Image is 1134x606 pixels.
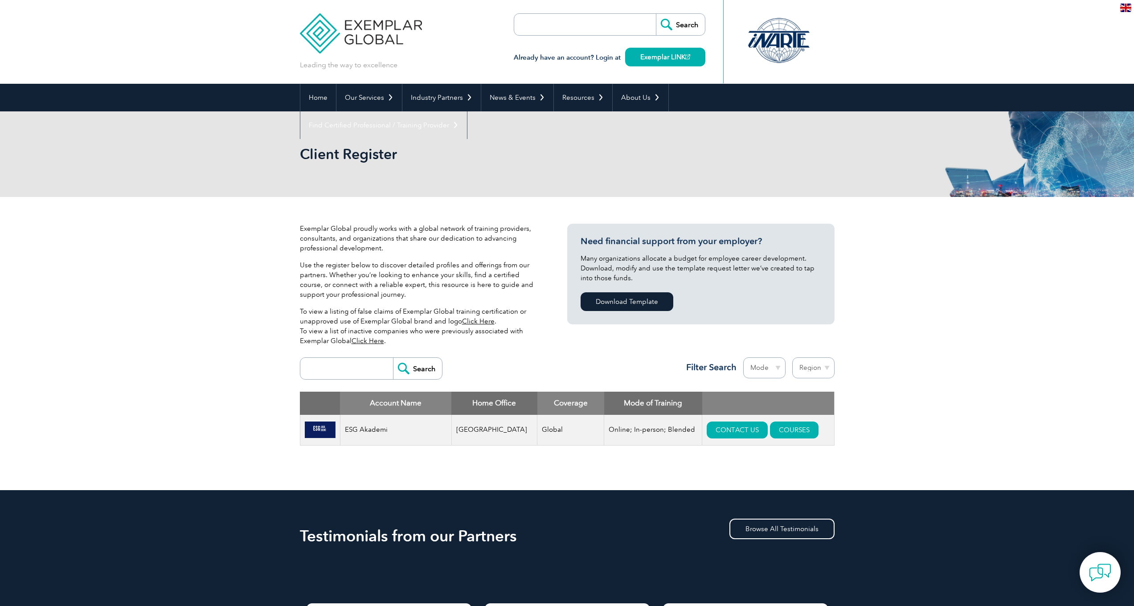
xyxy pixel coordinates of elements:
[481,84,553,111] a: News & Events
[681,362,737,373] h3: Filter Search
[604,415,702,446] td: Online; In-person; Blended
[702,392,834,415] th: : activate to sort column ascending
[393,358,442,379] input: Search
[340,392,451,415] th: Account Name: activate to sort column descending
[305,422,336,438] img: b30af040-fd5b-f011-bec2-000d3acaf2fb-logo.png
[352,337,384,345] a: Click Here
[402,84,481,111] a: Industry Partners
[300,260,540,299] p: Use the register below to discover detailed profiles and offerings from our partners. Whether you...
[300,224,540,253] p: Exemplar Global proudly works with a global network of training providers, consultants, and organ...
[1120,4,1131,12] img: en
[554,84,612,111] a: Resources
[336,84,402,111] a: Our Services
[613,84,668,111] a: About Us
[300,84,336,111] a: Home
[770,422,819,438] a: COURSES
[707,422,768,438] a: CONTACT US
[604,392,702,415] th: Mode of Training: activate to sort column ascending
[300,307,540,346] p: To view a listing of false claims of Exemplar Global training certification or unapproved use of ...
[300,111,467,139] a: Find Certified Professional / Training Provider
[462,317,495,325] a: Click Here
[656,14,705,35] input: Search
[729,519,835,539] a: Browse All Testimonials
[300,147,674,161] h2: Client Register
[537,415,604,446] td: Global
[300,529,835,543] h2: Testimonials from our Partners
[625,48,705,66] a: Exemplar LINK
[581,292,673,311] a: Download Template
[537,392,604,415] th: Coverage: activate to sort column ascending
[514,52,705,63] h3: Already have an account? Login at
[340,415,451,446] td: ESG Akademi
[451,415,537,446] td: [GEOGRAPHIC_DATA]
[685,54,690,59] img: open_square.png
[300,60,397,70] p: Leading the way to excellence
[581,254,821,283] p: Many organizations allocate a budget for employee career development. Download, modify and use th...
[451,392,537,415] th: Home Office: activate to sort column ascending
[581,236,821,247] h3: Need financial support from your employer?
[1089,561,1111,584] img: contact-chat.png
